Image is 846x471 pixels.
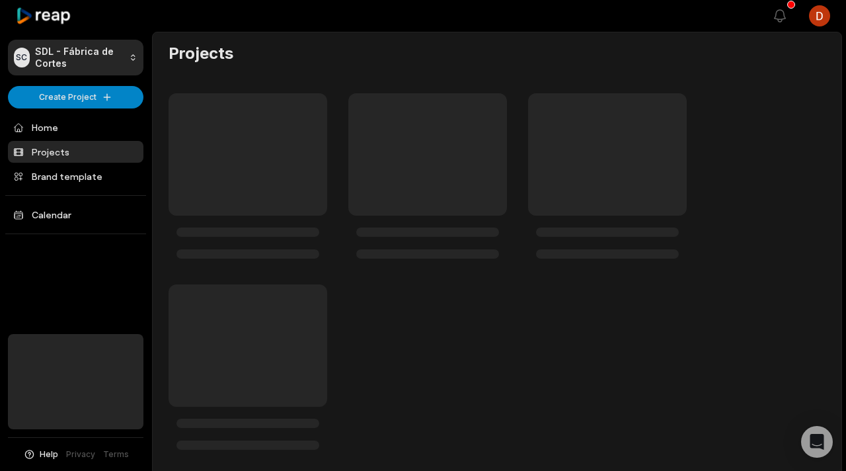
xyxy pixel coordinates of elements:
a: Terms [103,449,129,460]
span: Help [40,449,58,460]
a: Calendar [8,204,143,226]
a: Home [8,116,143,138]
button: Create Project [8,86,143,108]
a: Privacy [66,449,95,460]
a: Projects [8,141,143,163]
div: SC [14,48,30,67]
a: Brand template [8,165,143,187]
h2: Projects [169,43,233,64]
div: Open Intercom Messenger [801,426,833,458]
p: SDL - Fábrica de Cortes [35,46,124,69]
button: Help [23,449,58,460]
